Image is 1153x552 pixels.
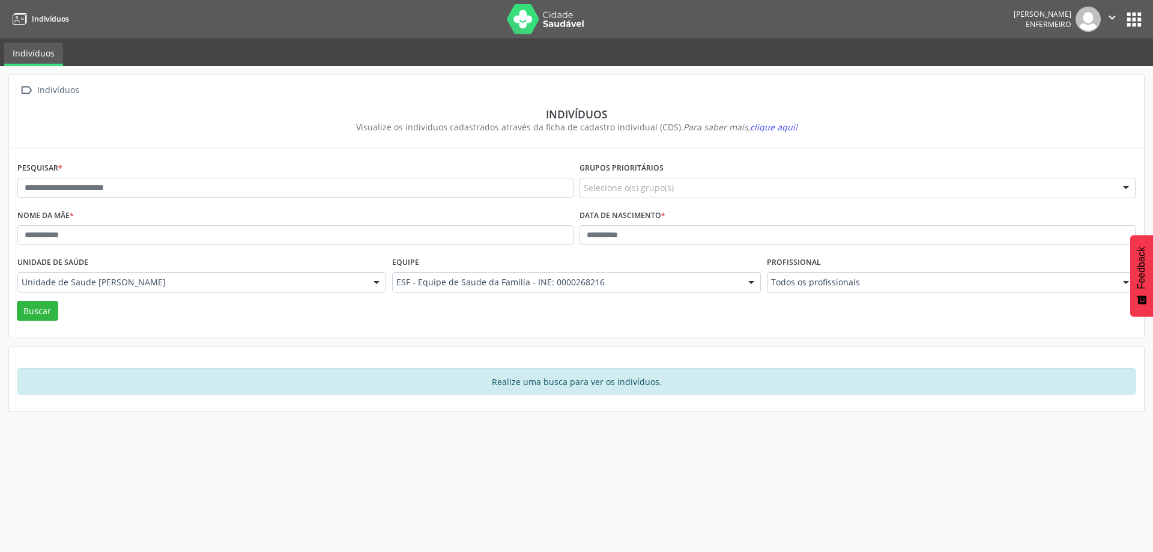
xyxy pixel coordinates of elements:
[17,301,58,321] button: Buscar
[26,108,1127,121] div: Indivíduos
[17,253,88,272] label: Unidade de saúde
[1076,7,1101,32] img: img
[683,121,797,133] i: Para saber mais,
[1101,7,1124,32] button: 
[17,159,62,178] label: Pesquisar
[17,207,74,225] label: Nome da mãe
[26,121,1127,133] div: Visualize os indivíduos cadastrados através da ficha de cadastro individual (CDS).
[771,276,1111,288] span: Todos os profissionais
[22,276,362,288] span: Unidade de Saude [PERSON_NAME]
[17,82,81,99] a:  Indivíduos
[1130,235,1153,317] button: Feedback - Mostrar pesquisa
[32,14,69,24] span: Indivíduos
[584,181,674,194] span: Selecione o(s) grupo(s)
[17,368,1136,395] div: Realize uma busca para ver os indivíduos.
[1106,11,1119,24] i: 
[1026,19,1071,29] span: Enfermeiro
[396,276,736,288] span: ESF - Equipe de Saude da Familia - INE: 0000268216
[17,82,35,99] i: 
[580,159,664,178] label: Grupos prioritários
[1124,9,1145,30] button: apps
[8,9,69,29] a: Indivíduos
[580,207,665,225] label: Data de nascimento
[1136,247,1147,289] span: Feedback
[767,253,821,272] label: Profissional
[35,82,81,99] div: Indivíduos
[1014,9,1071,19] div: [PERSON_NAME]
[750,121,797,133] span: clique aqui!
[392,253,419,272] label: Equipe
[4,43,63,66] a: Indivíduos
